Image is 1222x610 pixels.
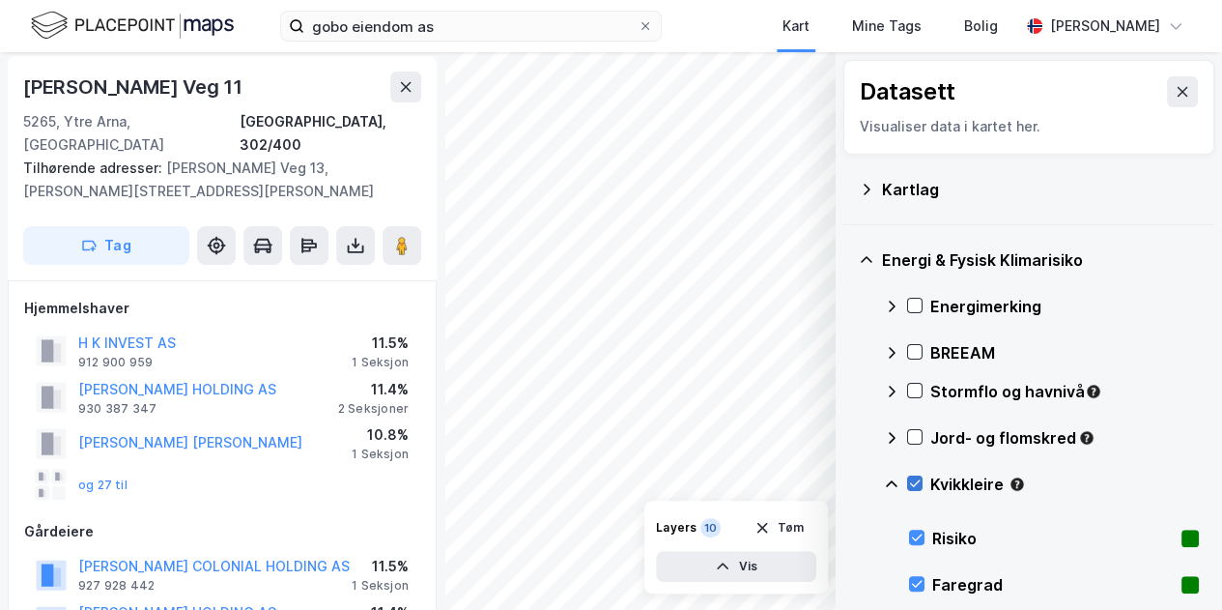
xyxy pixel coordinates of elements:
div: 11.5% [352,555,409,578]
div: Jord- og flomskred [930,426,1199,450]
div: Mine Tags [852,15,922,38]
div: 2 Seksjoner [338,401,409,417]
img: logo.f888ab2527a4732fd821a326f86c7f29.svg [31,9,234,43]
div: BREEAM [930,341,1199,364]
div: [PERSON_NAME] Veg 11 [23,72,246,102]
div: Kvikkleire [930,473,1199,496]
div: 1 Seksjon [352,578,409,594]
div: Tooltip anchor [1085,383,1102,400]
div: Hjemmelshaver [24,297,420,320]
div: Kart [782,15,810,38]
div: 10.8% [352,423,409,447]
div: [PERSON_NAME] Veg 13, [PERSON_NAME][STREET_ADDRESS][PERSON_NAME] [23,157,406,203]
div: 912 900 959 [78,355,153,370]
div: 11.4% [338,378,409,401]
div: [GEOGRAPHIC_DATA], 302/400 [240,110,421,157]
span: Tilhørende adresser: [23,160,166,176]
div: 1 Seksjon [352,355,409,370]
button: Vis [656,551,816,582]
div: Energimerking [930,295,1199,318]
div: [PERSON_NAME] [1050,15,1160,38]
input: Søk på adresse, matrikkel, gårdeiere, leietakere eller personer [304,12,638,41]
button: Tag [23,226,189,265]
div: Tooltip anchor [1078,429,1095,447]
div: Bolig [964,15,998,38]
div: Layers [656,520,696,536]
div: Gårdeiere [24,520,420,543]
div: Kontrollprogram for chat [1125,517,1222,610]
div: Visualiser data i kartet her. [860,115,1198,138]
div: Tooltip anchor [1009,476,1026,493]
div: Faregrad [932,573,1174,596]
iframe: Chat Widget [1125,517,1222,610]
div: 930 387 347 [78,401,156,417]
button: Tøm [742,512,816,543]
div: 1 Seksjon [352,447,409,462]
div: 10 [700,518,721,537]
div: Kartlag [882,178,1199,201]
div: Datasett [860,76,955,107]
div: 11.5% [352,332,409,355]
div: 5265, Ytre Arna, [GEOGRAPHIC_DATA] [23,110,240,157]
div: Stormflo og havnivå [930,380,1199,403]
div: Energi & Fysisk Klimarisiko [882,248,1199,272]
div: Risiko [932,527,1174,550]
div: 927 928 442 [78,578,155,594]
